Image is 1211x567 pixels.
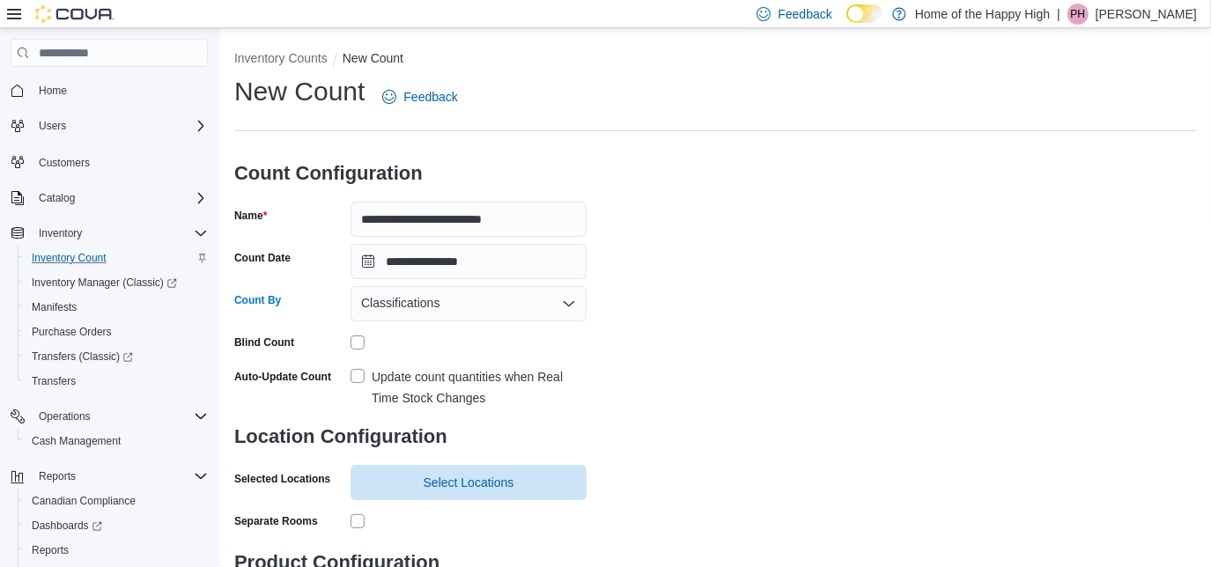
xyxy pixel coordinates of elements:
span: Purchase Orders [25,321,208,342]
button: Cash Management [18,429,215,453]
button: Operations [4,404,215,429]
button: Operations [32,406,98,427]
span: Inventory [32,223,208,244]
span: Cash Management [32,434,121,448]
span: Canadian Compliance [32,494,136,508]
span: Inventory Manager (Classic) [32,276,177,290]
span: Canadian Compliance [25,490,208,512]
h1: New Count [234,74,365,109]
button: New Count [343,51,403,65]
label: Auto-Update Count [234,370,331,384]
button: Users [4,114,215,138]
span: Dashboards [32,519,102,533]
div: Update count quantities when Real Time Stock Changes [372,366,587,409]
div: Separate Rooms [234,514,318,528]
span: Purchase Orders [32,325,112,339]
div: Blind Count [234,335,294,350]
span: Inventory Count [25,247,208,269]
span: Users [39,119,66,133]
button: Reports [18,538,215,563]
button: Select Locations [351,465,587,500]
label: Selected Locations [234,472,330,486]
span: Customers [39,156,90,170]
p: | [1057,4,1060,25]
input: Press the down key to open a popover containing a calendar. [351,244,587,279]
span: Manifests [25,297,208,318]
span: Operations [32,406,208,427]
button: Canadian Compliance [18,489,215,513]
h3: Location Configuration [234,409,587,465]
label: Name [234,209,267,223]
span: Manifests [32,300,77,314]
button: Transfers [18,369,215,394]
span: Dashboards [25,515,208,536]
a: Inventory Manager (Classic) [18,270,215,295]
button: Inventory Counts [234,51,328,65]
div: Parker Hawkins [1067,4,1089,25]
a: Manifests [25,297,84,318]
button: Inventory [32,223,89,244]
button: Inventory [4,221,215,246]
span: Catalog [39,191,75,205]
button: Catalog [32,188,82,209]
span: Dark Mode [846,23,847,24]
span: Transfers [25,371,208,392]
a: Canadian Compliance [25,490,143,512]
a: Transfers [25,371,83,392]
img: Cova [35,5,114,23]
span: Operations [39,409,91,423]
a: Transfers (Classic) [18,344,215,369]
button: Purchase Orders [18,320,215,344]
button: Open list of options [562,297,576,311]
span: Inventory Count [32,251,107,265]
p: Home of the Happy High [915,4,1050,25]
span: Reports [39,469,76,483]
label: Count Date [234,251,291,265]
span: Home [39,84,67,98]
button: Reports [32,466,83,487]
a: Inventory Manager (Classic) [25,272,184,293]
label: Count By [234,293,281,307]
span: Transfers (Classic) [25,346,208,367]
span: Reports [32,543,69,557]
span: Inventory [39,226,82,240]
span: Transfers [32,374,76,388]
a: Feedback [375,79,464,114]
input: Dark Mode [846,4,883,23]
h3: Count Configuration [234,145,587,202]
button: Home [4,77,215,103]
span: Home [32,79,208,101]
a: Reports [25,540,76,561]
a: Inventory Count [25,247,114,269]
span: Users [32,115,208,136]
span: Catalog [32,188,208,209]
a: Transfers (Classic) [25,346,140,367]
span: Reports [25,540,208,561]
button: Users [32,115,73,136]
span: PH [1071,4,1086,25]
nav: An example of EuiBreadcrumbs [234,49,1197,70]
a: Dashboards [18,513,215,538]
a: Dashboards [25,515,109,536]
span: Cash Management [25,431,208,452]
a: Purchase Orders [25,321,119,342]
span: Inventory Manager (Classic) [25,272,208,293]
button: Inventory Count [18,246,215,270]
button: Customers [4,149,215,174]
span: Customers [32,151,208,173]
button: Reports [4,464,215,489]
a: Cash Management [25,431,128,452]
span: Feedback [403,88,457,106]
span: Select Locations [424,474,514,491]
a: Customers [32,152,97,173]
p: [PERSON_NAME] [1096,4,1197,25]
span: Reports [32,466,208,487]
span: Feedback [778,5,831,23]
button: Manifests [18,295,215,320]
button: Catalog [4,186,215,210]
a: Home [32,80,74,101]
span: Transfers (Classic) [32,350,133,364]
span: Classifications [361,292,439,313]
